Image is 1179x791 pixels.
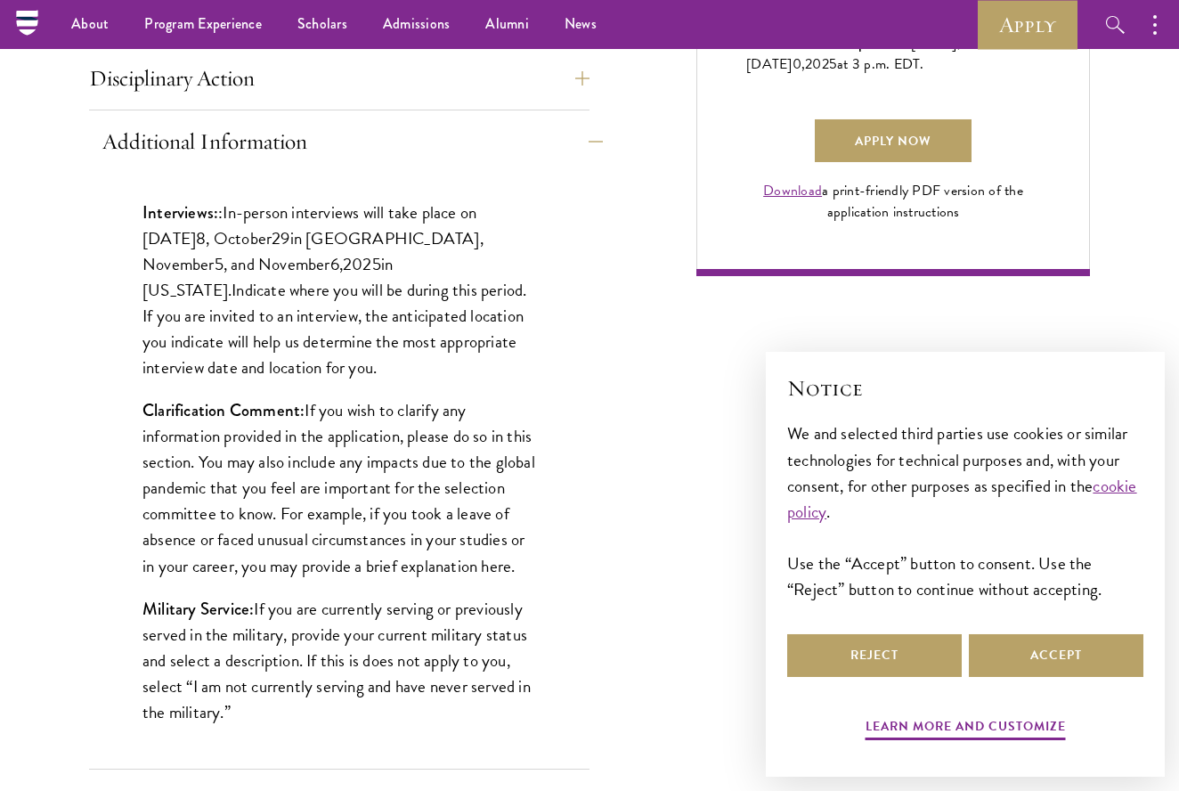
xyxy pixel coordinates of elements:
[142,200,536,380] p: : Indicate where you will be during this period. If you are invited to an interview, the anticipa...
[272,225,289,251] span: 29
[142,225,484,277] span: in [GEOGRAPHIC_DATA], November
[142,397,536,578] p: If you wish to clarify any information provided in the application, please do so in this section....
[330,251,339,277] span: 6
[837,53,924,75] span: at 3 p.m. EDT.
[746,32,1004,75] span: to [DATE]
[763,180,822,201] a: Download
[142,596,536,725] p: If you are currently serving or previously served in the military, provide your current military ...
[215,251,224,277] span: 5
[206,225,272,251] span: , October
[787,634,962,677] button: Reject
[89,57,589,100] button: Disciplinary Action
[142,200,476,251] span: In-person interviews will take place on [DATE]
[102,120,603,163] button: Additional Information
[746,180,1040,223] div: a print-friendly PDF version of the application instructions
[362,251,380,277] span: 25
[969,634,1143,677] button: Accept
[343,251,362,277] span: 20
[787,473,1137,525] a: cookie policy
[815,119,972,162] a: Apply Now
[142,251,393,303] span: in [US_STATE].
[829,53,837,75] span: 5
[805,53,829,75] span: 202
[787,420,1143,601] div: We and selected third parties use cookies or similar technologies for technical purposes and, wit...
[224,251,330,277] span: , and November
[801,53,805,75] span: ,
[196,225,206,251] span: 8
[142,200,218,224] strong: Interviews:
[339,251,343,277] span: ,
[793,53,801,75] span: 0
[142,597,254,621] strong: Military Service:
[787,373,1143,404] h2: Notice
[142,398,305,422] strong: Clarification Comment:
[866,715,1066,743] button: Learn more and customize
